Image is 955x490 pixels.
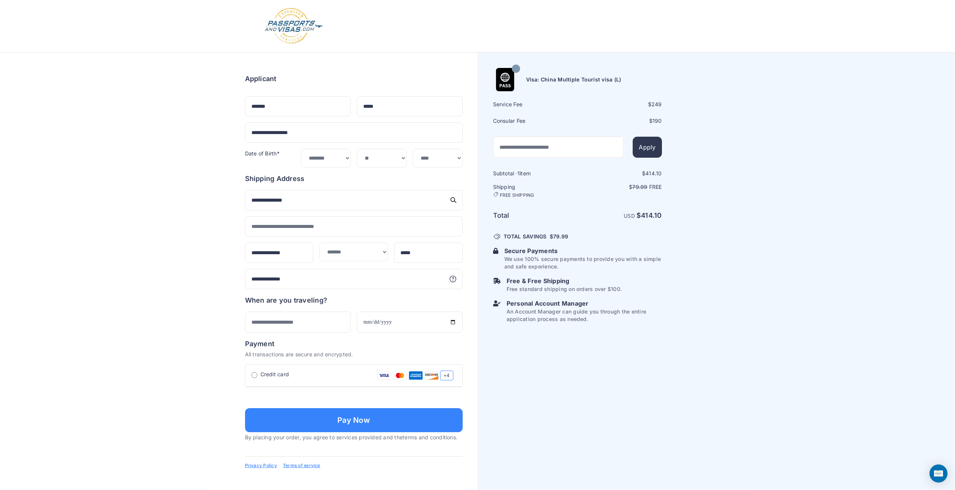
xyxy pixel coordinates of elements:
[645,170,662,176] span: 414.10
[633,137,662,158] button: Apply
[929,464,947,482] div: Open Intercom Messenger
[260,371,289,378] span: Credit card
[651,101,662,107] span: 249
[403,434,456,440] a: terms and conditions
[245,339,463,349] h6: Payment
[245,408,463,432] button: Pay Now
[578,117,662,125] div: $
[649,184,662,190] span: Free
[440,371,453,380] span: +4
[632,184,647,190] span: 79.99
[493,170,577,177] h6: Subtotal · item
[393,371,407,380] img: Mastercard
[377,371,391,380] img: Visa Card
[493,68,517,91] img: Product Name
[526,76,621,83] h6: Visa: China Multiple Tourist visa (L)
[507,308,662,323] p: An Account Manager can guide you through the entire application process as needed.
[504,255,662,270] p: We use 100% secure payments to provide you with a simple and safe experience.
[245,74,277,84] h6: Applicant
[578,183,662,191] p: $
[493,117,577,125] h6: Consular Fee
[245,150,280,157] label: Date of Birth*
[264,8,323,45] img: Logo
[578,101,662,108] div: $
[517,170,520,176] span: 1
[493,210,577,221] h6: Total
[504,233,547,240] span: TOTAL SAVINGS
[245,351,463,358] p: All transactions are secure and encrypted.
[283,463,320,469] a: Terms of service
[504,246,662,255] h6: Secure Payments
[507,285,622,293] p: Free standard shipping on orders over $100.
[653,118,662,124] span: 190
[578,170,662,177] div: $
[409,371,423,380] img: Amex
[550,233,568,240] span: $
[245,434,463,441] p: By placing your order, you agree to services provided and the .
[245,463,277,469] a: Privacy Policy
[493,183,577,198] h6: Shipping
[553,233,568,240] span: 79.99
[449,275,457,283] svg: More information
[507,276,622,285] h6: Free & Free Shipping
[624,213,635,219] span: USD
[500,192,534,198] span: FREE SHIPPING
[641,211,662,219] span: 414.10
[493,101,577,108] h6: Service Fee
[636,211,662,219] strong: $
[424,371,439,380] img: Discover
[507,299,662,308] h6: Personal Account Manager
[245,295,328,306] h6: When are you traveling?
[245,173,463,184] h6: Shipping Address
